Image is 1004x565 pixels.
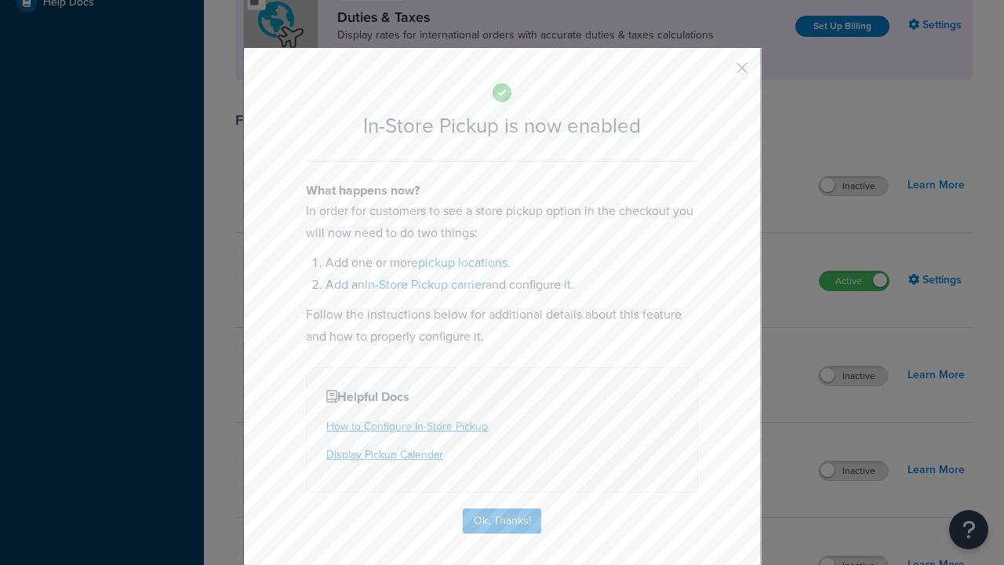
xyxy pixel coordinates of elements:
[306,115,698,137] h2: In-Store Pickup is now enabled
[326,447,443,463] a: Display Pickup Calendar
[306,304,698,348] p: Follow the instructions below for additional details about this feature and how to properly confi...
[326,388,678,406] h4: Helpful Docs
[418,253,507,272] a: pickup locations
[326,274,698,296] li: Add an and configure it.
[326,252,698,274] li: Add one or more .
[306,200,698,244] p: In order for customers to see a store pickup option in the checkout you will now need to do two t...
[306,181,698,200] h4: What happens now?
[326,418,488,435] a: How to Configure In-Store Pickup
[365,275,486,293] a: In-Store Pickup carrier
[463,508,541,534] button: Ok, Thanks!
